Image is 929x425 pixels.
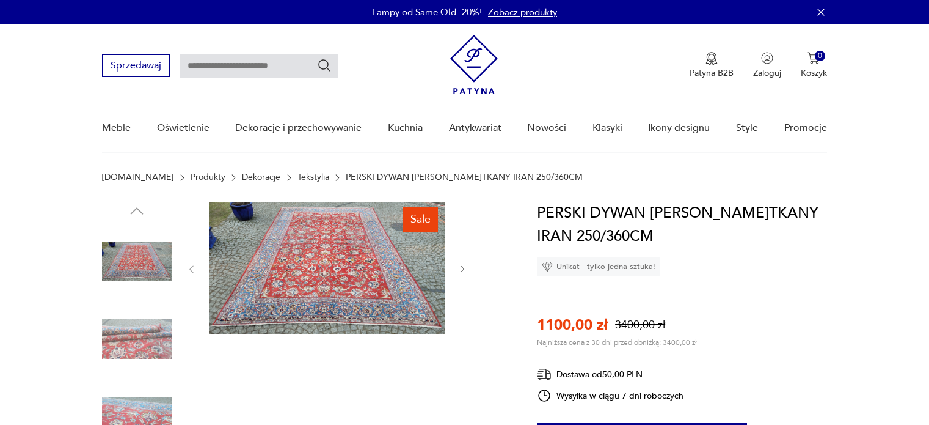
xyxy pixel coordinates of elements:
[235,105,362,152] a: Dekoracje i przechowywanie
[537,367,552,382] img: Ikona dostawy
[753,67,781,79] p: Zaloguj
[690,52,734,79] button: Patyna B2B
[753,52,781,79] button: Zaloguj
[102,62,170,71] a: Sprzedawaj
[815,51,825,61] div: 0
[527,105,566,152] a: Nowości
[801,52,827,79] button: 0Koszyk
[537,367,683,382] div: Dostawa od 50,00 PLN
[191,172,225,182] a: Produkty
[648,105,710,152] a: Ikony designu
[102,172,173,182] a: [DOMAIN_NAME]
[297,172,329,182] a: Tekstylia
[102,105,131,152] a: Meble
[690,52,734,79] a: Ikona medaluPatyna B2B
[537,202,827,248] h1: PERSKI DYWAN [PERSON_NAME]TKANY IRAN 250/360CM
[102,305,172,374] img: Zdjęcie produktu PERSKI DYWAN ISFAHAN R.TKANY IRAN 250/360CM
[388,105,423,152] a: Kuchnia
[537,315,608,335] p: 1100,00 zł
[242,172,280,182] a: Dekoracje
[449,105,501,152] a: Antykwariat
[102,54,170,77] button: Sprzedawaj
[403,207,438,232] div: Sale
[537,257,660,276] div: Unikat - tylko jedna sztuka!
[450,35,498,94] img: Patyna - sklep z meblami i dekoracjami vintage
[807,52,820,64] img: Ikona koszyka
[736,105,758,152] a: Style
[346,172,583,182] p: PERSKI DYWAN [PERSON_NAME]TKANY IRAN 250/360CM
[488,6,557,18] a: Zobacz produkty
[537,338,697,347] p: Najniższa cena z 30 dni przed obniżką: 3400,00 zł
[615,317,665,333] p: 3400,00 zł
[537,388,683,403] div: Wysyłka w ciągu 7 dni roboczych
[801,67,827,79] p: Koszyk
[784,105,827,152] a: Promocje
[592,105,622,152] a: Klasyki
[209,202,445,334] img: Zdjęcie produktu PERSKI DYWAN ISFAHAN R.TKANY IRAN 250/360CM
[317,58,332,73] button: Szukaj
[372,6,482,18] p: Lampy od Same Old -20%!
[761,52,773,64] img: Ikonka użytkownika
[705,52,718,65] img: Ikona medalu
[157,105,209,152] a: Oświetlenie
[102,226,172,296] img: Zdjęcie produktu PERSKI DYWAN ISFAHAN R.TKANY IRAN 250/360CM
[690,67,734,79] p: Patyna B2B
[542,261,553,272] img: Ikona diamentu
